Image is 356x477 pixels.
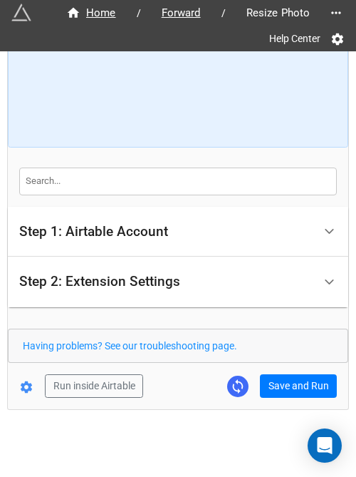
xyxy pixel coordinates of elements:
[260,374,337,399] button: Save and Run
[238,5,319,21] span: Resize Photo
[19,225,168,239] div: Step 1: Airtable Account
[23,340,237,352] a: Having problems? See our troubleshooting page.
[19,168,337,195] input: Search...
[11,3,31,23] img: miniextensions-icon.73ae0678.png
[221,6,226,21] li: /
[147,4,216,21] a: Forward
[259,26,330,51] a: Help Center
[8,207,348,257] div: Step 1: Airtable Account
[227,376,248,397] a: Sync Base Structure
[308,429,342,463] div: Open Intercom Messenger
[45,374,143,399] button: Run inside Airtable
[8,257,348,307] div: Step 2: Extension Settings
[51,4,131,21] a: Home
[66,5,116,21] div: Home
[51,4,325,21] nav: breadcrumb
[137,6,141,21] li: /
[153,5,209,21] span: Forward
[19,275,180,289] div: Step 2: Extension Settings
